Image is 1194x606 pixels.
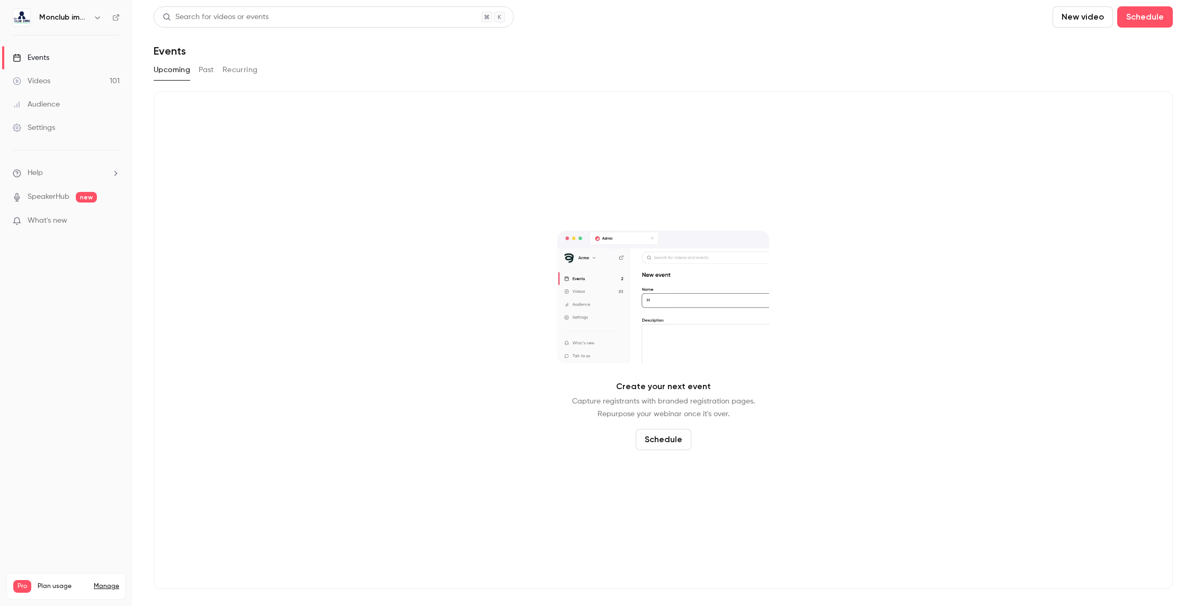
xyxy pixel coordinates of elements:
[636,429,691,450] button: Schedule
[13,168,120,179] li: help-dropdown-opener
[13,580,31,593] span: Pro
[222,62,258,78] button: Recurring
[13,99,60,110] div: Audience
[572,395,755,420] p: Capture registrants with branded registration pages. Repurpose your webinar once it's over.
[163,12,269,23] div: Search for videos or events
[199,62,214,78] button: Past
[38,582,87,591] span: Plan usage
[39,12,89,23] h6: Monclub immo
[154,45,186,57] h1: Events
[107,216,120,226] iframe: Noticeable Trigger
[94,582,119,591] a: Manage
[1053,6,1113,28] button: New video
[28,191,69,203] a: SpeakerHub
[13,9,30,26] img: Monclub immo
[28,168,43,179] span: Help
[13,52,49,63] div: Events
[28,215,67,226] span: What's new
[13,122,55,133] div: Settings
[154,62,190,78] button: Upcoming
[616,380,711,393] p: Create your next event
[76,192,97,203] span: new
[1117,6,1173,28] button: Schedule
[13,76,50,86] div: Videos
